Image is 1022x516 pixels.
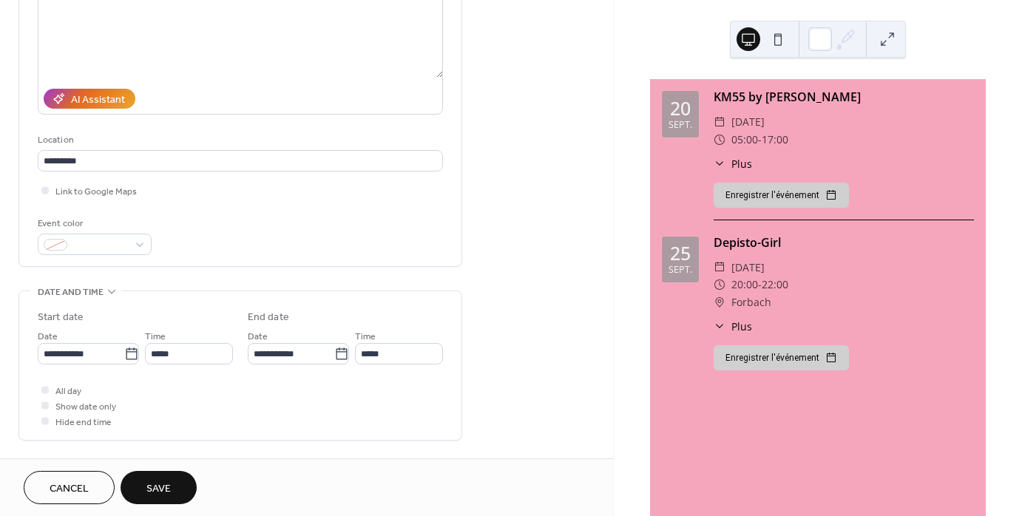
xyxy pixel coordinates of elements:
button: Enregistrer l'événement [714,183,849,208]
div: ​ [714,319,725,334]
span: 17:00 [762,131,788,149]
span: Date [248,329,268,344]
div: Location [38,132,440,148]
div: ​ [714,259,725,276]
div: ​ [714,276,725,293]
button: Save [121,471,197,504]
button: ​Plus [714,156,752,172]
button: Cancel [24,471,115,504]
button: ​Plus [714,319,752,334]
span: - [758,131,762,149]
span: Date and time [38,285,104,300]
span: Forbach [731,293,771,311]
span: Plus [731,156,752,172]
span: Save [146,481,171,497]
div: End date [248,310,289,325]
div: ​ [714,113,725,131]
div: ​ [714,293,725,311]
button: AI Assistant [44,89,135,109]
button: Enregistrer l'événement [714,345,849,370]
div: 20 [670,99,691,118]
span: Link to Google Maps [55,184,137,200]
span: Cancel [50,481,89,497]
div: KM55 by [PERSON_NAME] [714,88,974,106]
span: [DATE] [731,259,765,276]
span: All day [55,384,81,399]
div: AI Assistant [71,92,125,108]
span: [DATE] [731,113,765,131]
span: Time [355,329,376,344]
div: Event color [38,216,149,231]
div: Depisto-Girl [714,234,974,251]
span: - [758,276,762,293]
span: Show date only [55,399,116,415]
span: 05:00 [731,131,758,149]
span: Plus [731,319,752,334]
div: ​ [714,156,725,172]
div: ​ [714,131,725,149]
span: 22:00 [762,276,788,293]
div: 25 [670,244,691,262]
div: sept. [669,120,692,130]
span: 20:00 [731,276,758,293]
div: Start date [38,310,84,325]
span: Hide end time [55,415,112,430]
div: sept. [669,265,692,275]
span: Date [38,329,58,344]
span: Time [145,329,166,344]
